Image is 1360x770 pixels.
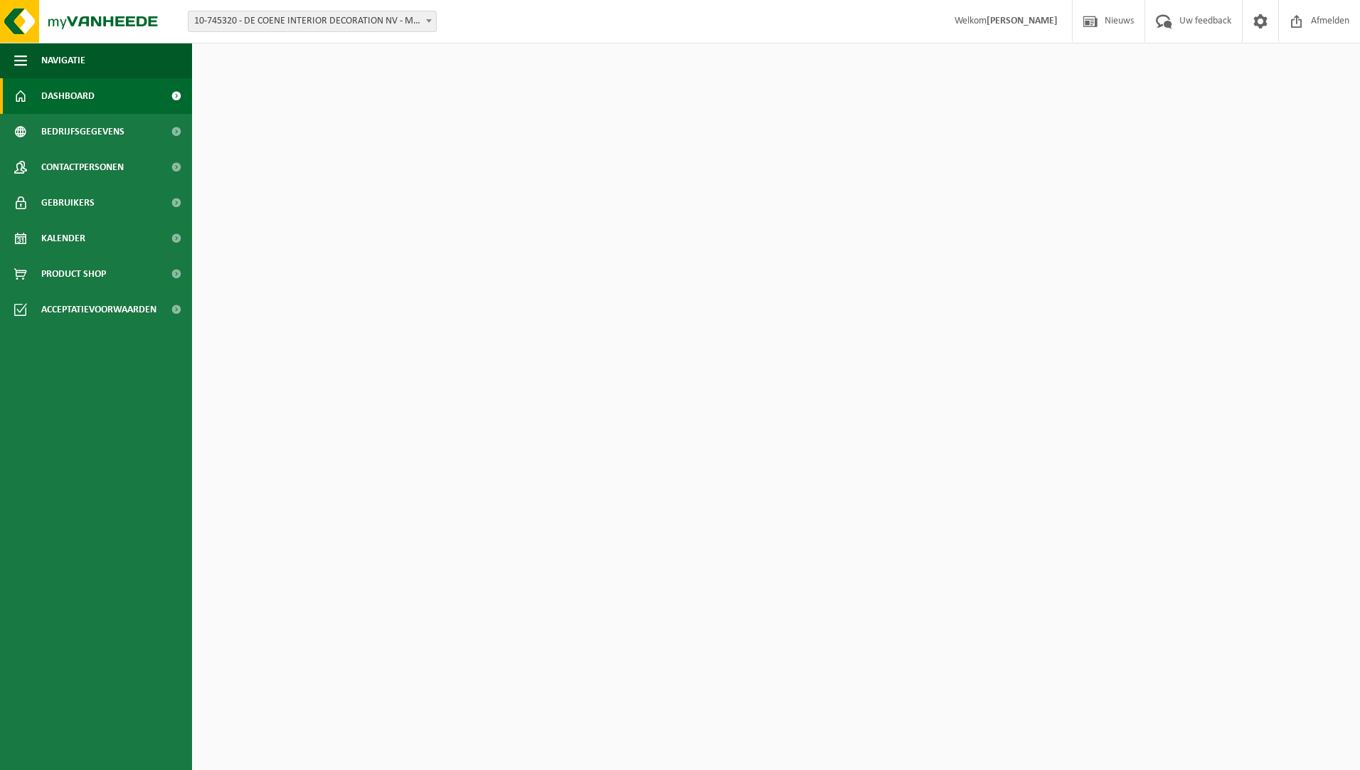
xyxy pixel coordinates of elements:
span: 10-745320 - DE COENE INTERIOR DECORATION NV - MARKE [188,11,436,31]
span: Acceptatievoorwaarden [41,292,156,327]
span: Product Shop [41,256,106,292]
span: 10-745320 - DE COENE INTERIOR DECORATION NV - MARKE [188,11,437,32]
span: Dashboard [41,78,95,114]
span: Navigatie [41,43,85,78]
span: Bedrijfsgegevens [41,114,124,149]
strong: [PERSON_NAME] [987,16,1058,26]
span: Gebruikers [41,185,95,221]
span: Kalender [41,221,85,256]
span: Contactpersonen [41,149,124,185]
